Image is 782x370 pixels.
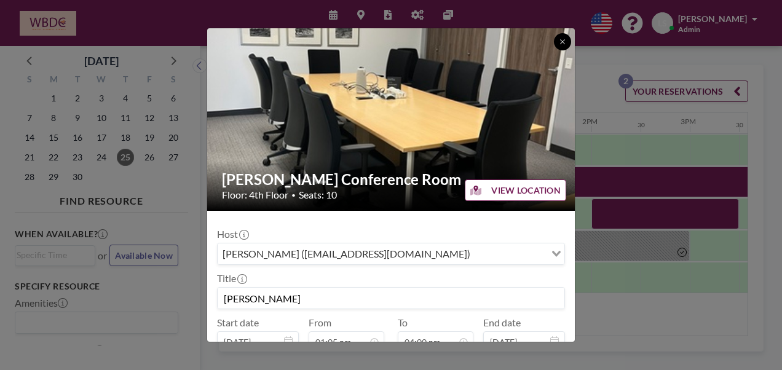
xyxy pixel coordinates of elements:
span: Floor: 4th Floor [222,189,288,201]
span: • [291,191,296,200]
span: [PERSON_NAME] ([EMAIL_ADDRESS][DOMAIN_NAME]) [220,246,473,262]
label: Title [217,272,246,285]
label: End date [483,317,521,329]
label: From [309,317,331,329]
input: (No title) [218,288,564,309]
h2: [PERSON_NAME] Conference Room [222,170,561,189]
span: Seats: 10 [299,189,337,201]
button: VIEW LOCATION [465,179,566,201]
label: To [398,317,408,329]
label: Host [217,228,248,240]
span: - [389,321,393,348]
label: Start date [217,317,259,329]
input: Search for option [474,246,544,262]
div: Search for option [218,243,564,264]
